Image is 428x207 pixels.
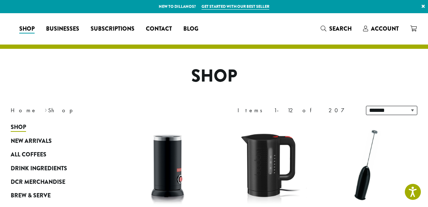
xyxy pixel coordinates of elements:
span: Drink Ingredients [11,164,67,173]
span: Brew & Serve [11,191,51,200]
a: Shop [14,23,40,35]
span: › [45,104,47,115]
a: Get started with our best seller [202,4,269,10]
a: Home [11,107,37,114]
span: All Coffees [11,150,46,159]
span: Blog [183,25,198,33]
h1: Shop [5,66,423,87]
img: DP3927.01-002.png [326,124,408,206]
nav: Breadcrumb [11,106,203,115]
span: Account [371,25,399,33]
img: DP3954.01-002.png [127,124,209,206]
a: Search [315,23,357,35]
span: Shop [11,123,26,132]
a: New Arrivals [11,134,96,148]
a: Shop [11,120,96,134]
a: All Coffees [11,148,96,161]
span: New Arrivals [11,137,52,146]
span: Subscriptions [91,25,134,33]
span: Search [329,25,352,33]
div: Items 1-12 of 207 [238,106,355,115]
img: DP3955.01.png [226,124,309,206]
a: Brew & Serve [11,189,96,202]
span: Shop [19,25,35,33]
span: DCR Merchandise [11,178,65,187]
span: Businesses [46,25,79,33]
a: Drink Ingredients [11,161,96,175]
span: Contact [146,25,172,33]
a: DCR Merchandise [11,175,96,189]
